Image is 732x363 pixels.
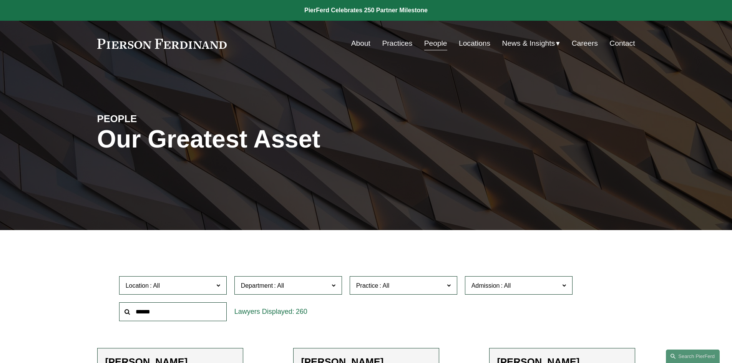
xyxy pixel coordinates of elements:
a: About [351,36,370,51]
a: Search this site [666,350,720,363]
a: Careers [572,36,598,51]
h4: PEOPLE [97,113,232,125]
h1: Our Greatest Asset [97,125,456,153]
a: Practices [382,36,412,51]
span: News & Insights [502,37,555,50]
span: Practice [356,282,378,289]
span: 260 [296,308,307,315]
a: Contact [609,36,635,51]
a: Locations [459,36,490,51]
span: Department [241,282,273,289]
a: People [424,36,447,51]
a: folder dropdown [502,36,560,51]
span: Admission [471,282,500,289]
span: Location [126,282,149,289]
